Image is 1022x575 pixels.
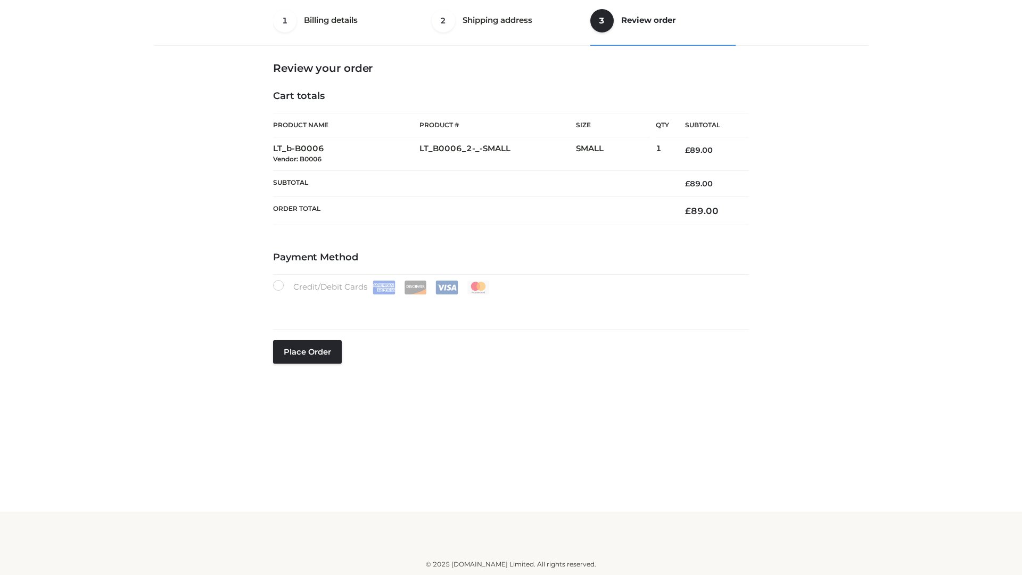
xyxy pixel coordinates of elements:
[273,170,669,196] th: Subtotal
[685,206,719,216] bdi: 89.00
[419,113,576,137] th: Product #
[419,137,576,171] td: LT_B0006_2-_-SMALL
[685,179,713,188] bdi: 89.00
[273,113,419,137] th: Product Name
[685,145,713,155] bdi: 89.00
[273,280,491,294] label: Credit/Debit Cards
[373,281,395,294] img: Amex
[404,281,427,294] img: Discover
[435,281,458,294] img: Visa
[685,145,690,155] span: £
[158,559,864,570] div: © 2025 [DOMAIN_NAME] Limited. All rights reserved.
[656,113,669,137] th: Qty
[273,137,419,171] td: LT_b-B0006
[656,137,669,171] td: 1
[685,179,690,188] span: £
[273,62,749,75] h3: Review your order
[273,252,749,264] h4: Payment Method
[576,113,650,137] th: Size
[273,91,749,102] h4: Cart totals
[467,281,490,294] img: Mastercard
[669,113,749,137] th: Subtotal
[273,155,322,163] small: Vendor: B0006
[576,137,656,171] td: SMALL
[279,299,743,311] iframe: Secure card payment input frame
[273,340,342,364] button: Place order
[685,206,691,216] span: £
[273,197,669,225] th: Order Total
